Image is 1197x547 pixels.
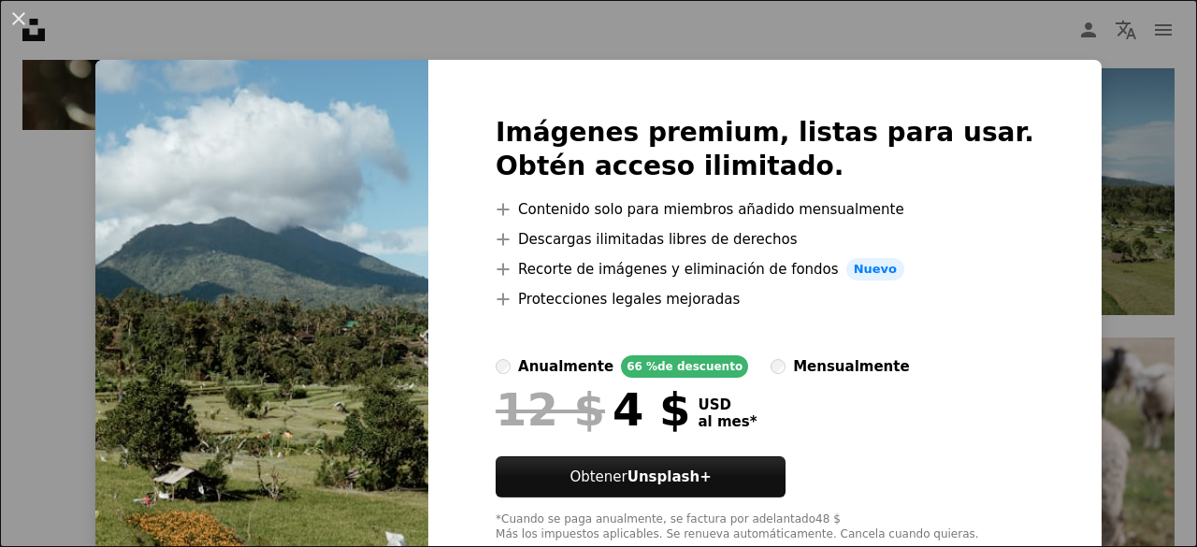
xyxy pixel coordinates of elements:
[496,228,1034,251] li: Descargas ilimitadas libres de derechos
[496,512,1034,542] div: *Cuando se paga anualmente, se factura por adelantado 48 $ Más los impuestos aplicables. Se renue...
[496,385,690,434] div: 4 $
[496,258,1034,281] li: Recorte de imágenes y eliminación de fondos
[627,468,712,485] strong: Unsplash+
[793,355,909,378] div: mensualmente
[518,355,613,378] div: anualmente
[621,355,748,378] div: 66 % de descuento
[698,396,757,413] span: USD
[496,198,1034,221] li: Contenido solo para miembros añadido mensualmente
[771,359,786,374] input: mensualmente
[496,116,1034,183] h2: Imágenes premium, listas para usar. Obtén acceso ilimitado.
[496,456,786,497] button: ObtenerUnsplash+
[698,413,757,430] span: al mes *
[846,258,904,281] span: Nuevo
[496,385,605,434] span: 12 $
[496,288,1034,310] li: Protecciones legales mejoradas
[496,359,511,374] input: anualmente66 %de descuento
